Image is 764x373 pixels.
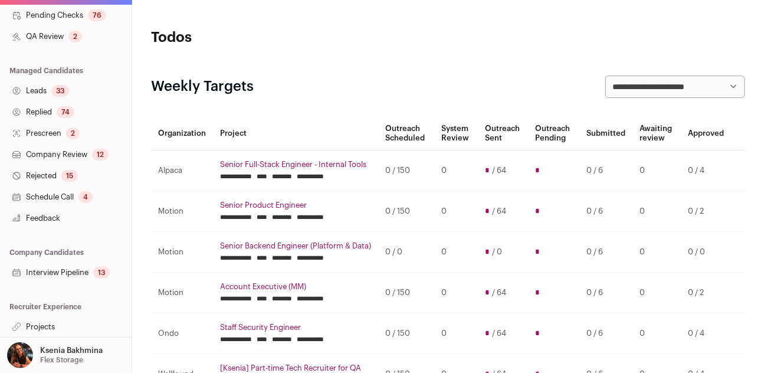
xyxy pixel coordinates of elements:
a: Staff Security Engineer [220,323,371,332]
th: Awaiting review [632,117,681,150]
a: Account Executive (MM) [220,282,371,292]
td: 0 [632,191,681,231]
td: 0 / 2 [681,272,731,313]
div: 4 [78,191,93,203]
div: 76 [88,9,106,21]
div: 2 [68,31,82,42]
td: Motion [151,191,213,231]
td: 0 [434,191,478,231]
td: 0 / 0 [681,231,731,272]
span: / 64 [492,207,506,216]
p: Ksenia Bakhmina [40,346,103,355]
h2: Weekly Targets [151,77,254,96]
td: 0 / 6 [579,150,632,191]
div: 74 [57,106,74,118]
td: 0 / 150 [378,272,434,313]
td: 0 / 0 [378,231,434,272]
span: / 0 [492,247,502,257]
p: Flex Storage [40,355,83,365]
td: 0 [632,150,681,191]
td: 0 [632,313,681,354]
a: [Ksenia] Part-time Tech Recruiter for QA [220,364,371,373]
td: 0 / 150 [378,191,434,231]
div: 12 [92,149,109,161]
span: / 64 [492,288,506,297]
th: Outreach Sent [478,117,528,150]
span: / 64 [492,166,506,175]
td: Motion [151,231,213,272]
th: Outreach Pending [528,117,579,150]
td: 0 / 4 [681,313,731,354]
img: 13968079-medium_jpg [7,342,33,368]
div: 13 [93,267,110,279]
a: Senior Full-Stack Engineer - Internal Tools [220,160,371,169]
td: 0 / 150 [378,313,434,354]
td: 0 / 6 [579,191,632,231]
td: 0 / 2 [681,191,731,231]
td: 0 [434,272,478,313]
a: Senior Backend Engineer (Platform & Data) [220,241,371,251]
th: Submitted [579,117,632,150]
th: System Review [434,117,478,150]
td: 0 [434,313,478,354]
a: Senior Product Engineer [220,201,371,210]
td: Motion [151,272,213,313]
th: Project [213,117,378,150]
td: 0 / 4 [681,150,731,191]
div: 2 [66,127,80,139]
td: 0 [434,150,478,191]
span: / 64 [492,329,506,338]
td: 0 / 6 [579,231,632,272]
td: 0 [434,231,478,272]
th: Organization [151,117,213,150]
td: Ondo [151,313,213,354]
td: Alpaca [151,150,213,191]
td: 0 / 6 [579,313,632,354]
div: 15 [61,170,78,182]
td: 0 / 6 [579,272,632,313]
th: Outreach Scheduled [378,117,434,150]
div: 33 [51,85,69,97]
td: 0 / 150 [378,150,434,191]
h1: Todos [151,28,349,47]
button: Open dropdown [5,342,105,368]
td: 0 [632,231,681,272]
td: 0 [632,272,681,313]
th: Approved [681,117,731,150]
